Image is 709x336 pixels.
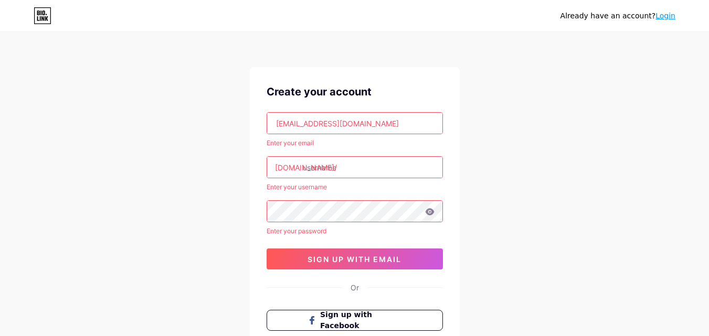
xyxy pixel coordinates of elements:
a: Login [655,12,675,20]
div: Already have an account? [560,10,675,21]
input: Email [267,113,442,134]
div: [DOMAIN_NAME]/ [275,162,337,173]
div: Or [351,282,359,293]
div: Create your account [267,84,443,100]
button: sign up with email [267,248,443,269]
div: Enter your username [267,182,443,192]
span: sign up with email [308,255,401,264]
button: Sign up with Facebook [267,310,443,331]
span: Sign up with Facebook [320,309,401,331]
div: Enter your password [267,226,443,236]
input: username [267,157,442,178]
div: Enter your email [267,138,443,148]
